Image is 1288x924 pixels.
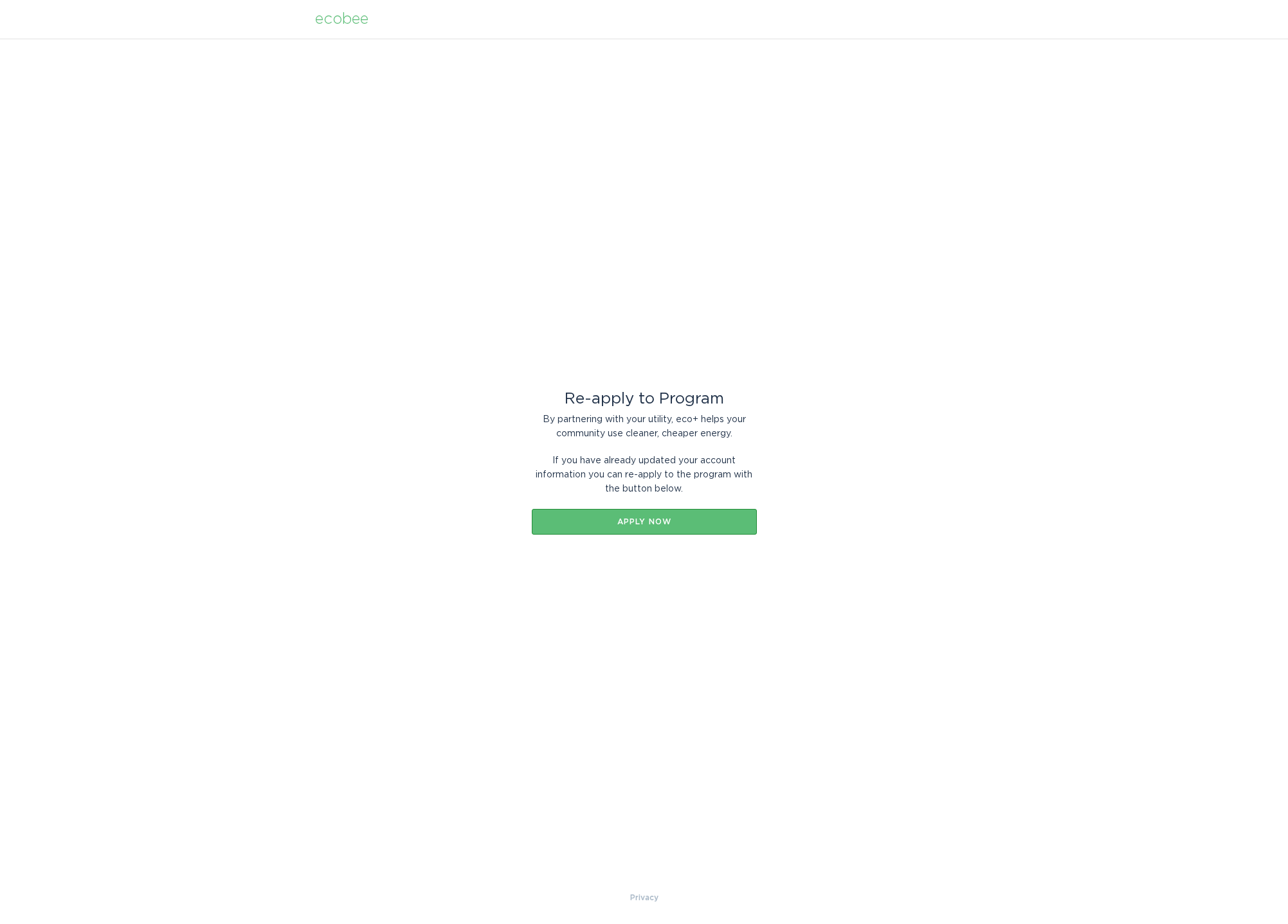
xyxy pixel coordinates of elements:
[532,413,757,441] div: By partnering with your utility, eco+ helps your community use cleaner, cheaper energy.
[630,891,658,905] a: Privacy Policy & Terms of Use
[532,392,757,406] div: Re-apply to Program
[532,509,757,535] button: Apply now
[538,518,750,526] div: Apply now
[315,12,368,26] div: ecobee
[532,454,757,496] div: If you have already updated your account information you can re-apply to the program with the but...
